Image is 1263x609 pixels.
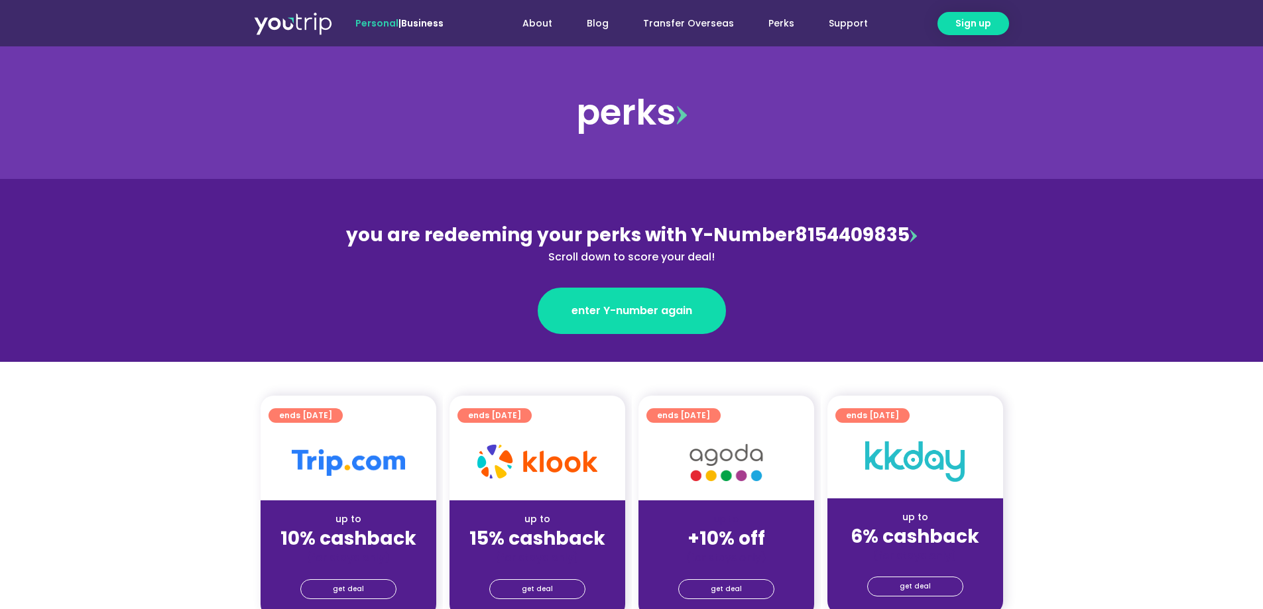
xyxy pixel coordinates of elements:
strong: 6% cashback [851,524,979,549]
span: ends [DATE] [846,408,899,423]
strong: 15% cashback [469,526,605,551]
div: Scroll down to score your deal! [344,249,920,265]
a: get deal [867,577,963,596]
div: (for stays only) [271,551,426,565]
span: ends [DATE] [657,408,710,423]
strong: 10% cashback [280,526,416,551]
a: enter Y-number again [538,288,726,334]
div: (for stays only) [460,551,615,565]
nav: Menu [479,11,885,36]
div: up to [271,512,426,526]
div: up to [838,510,992,524]
a: get deal [300,579,396,599]
span: enter Y-number again [571,303,692,319]
a: Blog [570,11,626,36]
a: get deal [489,579,585,599]
span: Sign up [955,17,991,30]
a: ends [DATE] [269,408,343,423]
a: Business [401,17,444,30]
span: get deal [711,580,742,598]
a: ends [DATE] [835,408,910,423]
a: ends [DATE] [646,408,721,423]
a: Support [812,11,885,36]
span: | [355,17,444,30]
span: ends [DATE] [279,408,332,423]
span: get deal [900,577,931,596]
a: Sign up [937,12,1009,35]
a: get deal [678,579,774,599]
span: up to [714,512,739,526]
span: get deal [333,580,364,598]
strong: +10% off [688,526,765,551]
a: Transfer Overseas [626,11,751,36]
span: get deal [522,580,553,598]
a: ends [DATE] [457,408,532,423]
a: Perks [751,11,812,36]
div: (for stays only) [838,549,992,563]
div: 8154409835 [344,221,920,265]
span: Personal [355,17,398,30]
a: About [505,11,570,36]
span: you are redeeming your perks with Y-Number [346,222,795,248]
div: up to [460,512,615,526]
span: ends [DATE] [468,408,521,423]
div: (for stays only) [649,551,804,565]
